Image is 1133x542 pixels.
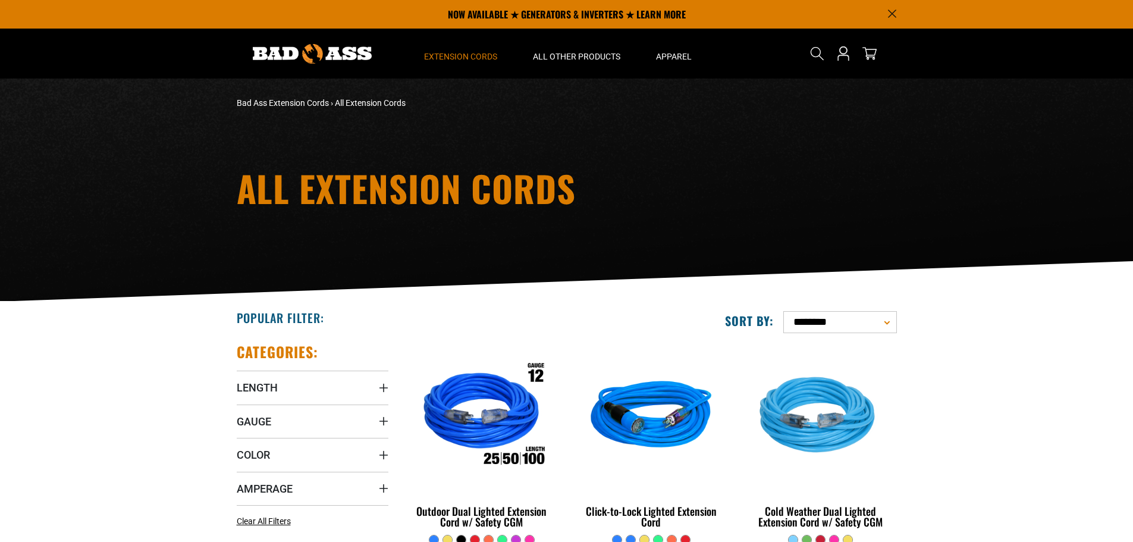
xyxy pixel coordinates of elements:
label: Sort by: [725,313,774,328]
summary: Color [237,438,388,471]
a: Bad Ass Extension Cords [237,98,329,108]
a: blue Click-to-Lock Lighted Extension Cord [575,343,727,534]
img: Outdoor Dual Lighted Extension Cord w/ Safety CGM [407,349,557,485]
div: Click-to-Lock Lighted Extension Cord [575,506,727,527]
summary: Search [808,44,827,63]
a: Outdoor Dual Lighted Extension Cord w/ Safety CGM Outdoor Dual Lighted Extension Cord w/ Safety CGM [406,343,558,534]
span: Gauge [237,415,271,428]
span: › [331,98,333,108]
span: All Extension Cords [335,98,406,108]
a: Clear All Filters [237,515,296,528]
summary: Apparel [638,29,710,79]
span: Extension Cords [424,51,497,62]
a: Light Blue Cold Weather Dual Lighted Extension Cord w/ Safety CGM [745,343,896,534]
h2: Categories: [237,343,319,361]
img: Light Blue [746,349,896,485]
nav: breadcrumbs [237,97,671,109]
span: Amperage [237,482,293,496]
span: Apparel [656,51,692,62]
h1: All Extension Cords [237,170,671,206]
span: Color [237,448,270,462]
img: Bad Ass Extension Cords [253,44,372,64]
span: Clear All Filters [237,516,291,526]
summary: Length [237,371,388,404]
summary: Gauge [237,405,388,438]
summary: Amperage [237,472,388,505]
summary: Extension Cords [406,29,515,79]
img: blue [576,349,726,485]
span: Length [237,381,278,394]
span: All Other Products [533,51,620,62]
h2: Popular Filter: [237,310,324,325]
summary: All Other Products [515,29,638,79]
div: Cold Weather Dual Lighted Extension Cord w/ Safety CGM [745,506,896,527]
div: Outdoor Dual Lighted Extension Cord w/ Safety CGM [406,506,558,527]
